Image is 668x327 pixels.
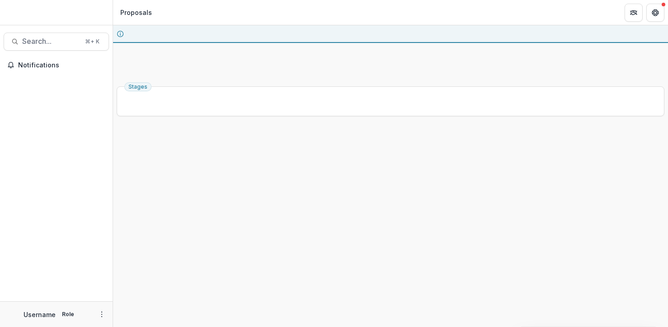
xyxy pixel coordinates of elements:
button: Partners [625,4,643,22]
button: More [96,309,107,320]
div: ⌘ + K [83,37,101,47]
span: Notifications [18,62,105,69]
span: Stages [128,84,147,90]
div: Proposals [120,8,152,17]
button: Get Help [646,4,664,22]
nav: breadcrumb [117,6,156,19]
p: Username [24,310,56,319]
button: Notifications [4,58,109,72]
p: Role [59,310,77,318]
span: Search... [22,37,80,46]
button: Search... [4,33,109,51]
